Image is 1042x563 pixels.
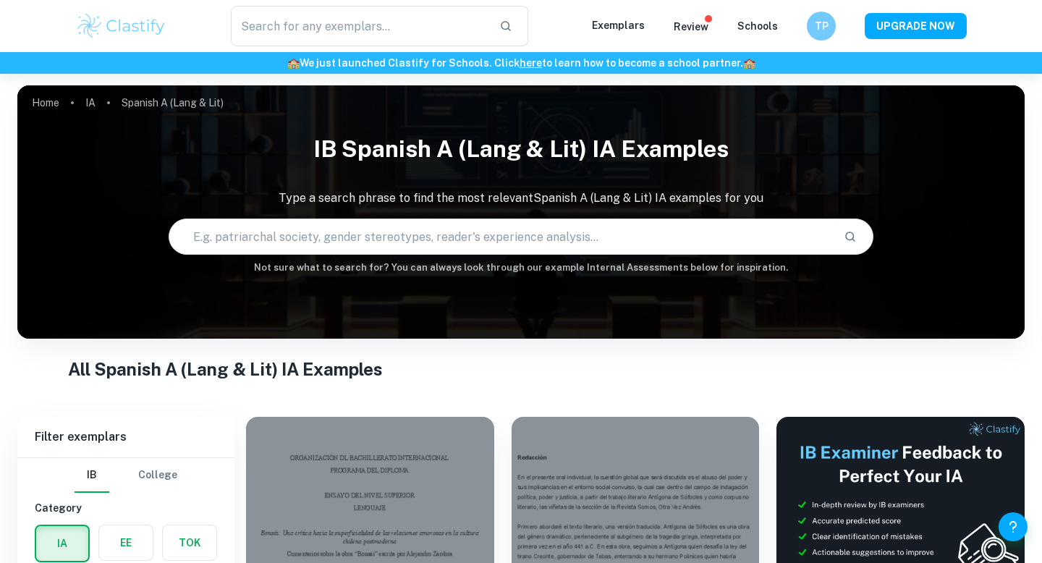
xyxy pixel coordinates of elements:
h1: All Spanish A (Lang & Lit) IA Examples [68,356,975,382]
button: IA [36,526,88,561]
button: Help and Feedback [999,512,1028,541]
button: UPGRADE NOW [865,13,967,39]
h6: Not sure what to search for? You can always look through our example Internal Assessments below f... [17,261,1025,275]
img: Clastify logo [75,12,167,41]
a: Schools [737,20,778,32]
button: TP [807,12,836,41]
span: 🏫 [743,57,755,69]
p: Exemplars [592,17,645,33]
div: Filter type choice [75,458,177,493]
h6: Filter exemplars [17,417,234,457]
input: Search for any exemplars... [231,6,488,46]
button: TOK [163,525,216,560]
p: Spanish A (Lang & Lit) [122,95,224,111]
h6: Category [35,500,217,516]
p: Type a search phrase to find the most relevant Spanish A (Lang & Lit) IA examples for you [17,190,1025,207]
h6: TP [813,18,830,34]
button: IB [75,458,109,493]
p: Review [674,19,708,35]
a: Home [32,93,59,113]
button: EE [99,525,153,560]
a: here [520,57,542,69]
h1: IB Spanish A (Lang & Lit) IA examples [17,126,1025,172]
span: 🏫 [287,57,300,69]
button: College [138,458,177,493]
input: E.g. patriarchal society, gender stereotypes, reader's experience analysis... [169,216,832,257]
button: Search [838,224,863,249]
a: IA [85,93,96,113]
h6: We just launched Clastify for Schools. Click to learn how to become a school partner. [3,55,1039,71]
